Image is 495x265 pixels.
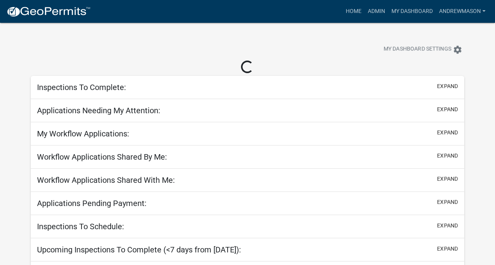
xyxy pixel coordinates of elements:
[37,129,129,138] h5: My Workflow Applications:
[437,198,458,206] button: expand
[384,45,451,54] span: My Dashboard Settings
[37,245,241,254] h5: Upcoming Inspections To Complete (<7 days from [DATE]):
[437,221,458,230] button: expand
[437,105,458,114] button: expand
[365,4,388,19] a: Admin
[437,245,458,253] button: expand
[37,152,167,162] h5: Workflow Applications Shared By Me:
[388,4,436,19] a: My Dashboard
[37,106,160,115] h5: Applications Needing My Attention:
[437,129,458,137] button: expand
[437,82,458,90] button: expand
[37,83,126,92] h5: Inspections To Complete:
[453,45,462,54] i: settings
[437,152,458,160] button: expand
[37,175,175,185] h5: Workflow Applications Shared With Me:
[37,222,124,231] h5: Inspections To Schedule:
[343,4,365,19] a: Home
[437,175,458,183] button: expand
[37,199,146,208] h5: Applications Pending Payment:
[377,42,469,57] button: My Dashboard Settingssettings
[436,4,489,19] a: AndrewMason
